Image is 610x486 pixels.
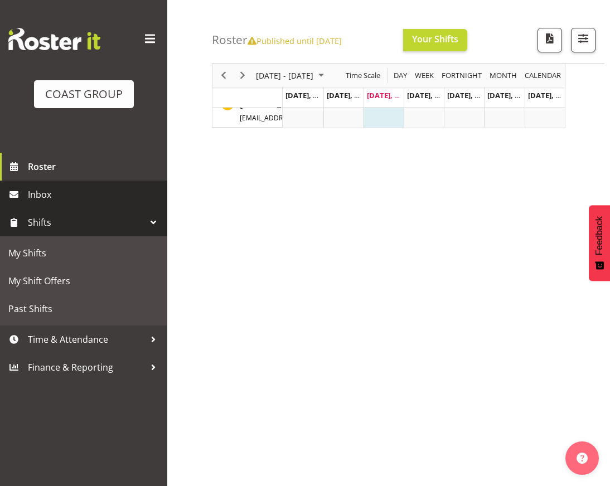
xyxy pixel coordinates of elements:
img: Rosterit website logo [8,28,100,50]
span: Your Shifts [412,33,458,45]
span: Fortnight [440,69,483,83]
button: Previous [216,69,231,83]
span: [DATE], [DATE] [487,90,538,100]
span: Month [488,69,518,83]
span: Finance & Reporting [28,359,145,376]
span: Feedback [594,216,604,255]
span: [EMAIL_ADDRESS][DOMAIN_NAME] [240,113,351,123]
span: Past Shifts [8,300,159,317]
span: [PERSON_NAME] [PERSON_NAME] [240,98,405,123]
button: Feedback - Show survey [589,205,610,281]
span: [DATE], [DATE] [447,90,498,100]
div: Timeline Week of October 8, 2025 [212,48,565,128]
span: [DATE] - [DATE] [255,69,314,83]
span: My Shifts [8,245,159,261]
button: Timeline Week [413,69,436,83]
h4: Roster [212,33,342,46]
span: [DATE], [DATE] [528,90,579,100]
span: Time Scale [345,69,381,83]
span: calendar [524,69,562,83]
img: help-xxl-2.png [577,453,588,464]
button: Download a PDF of the roster according to the set date range. [538,28,562,52]
table: Timeline Week of October 8, 2025 [283,94,565,128]
button: Month [523,69,563,83]
button: October 2025 [254,69,329,83]
div: next period [233,64,252,88]
button: Next [235,69,250,83]
span: Time & Attendance [28,331,145,348]
span: My Shift Offers [8,273,159,289]
button: Filter Shifts [571,28,596,52]
button: Timeline Day [392,69,409,83]
div: previous period [214,64,233,88]
div: October 06 - 12, 2025 [252,64,331,88]
button: Fortnight [440,69,484,83]
button: Your Shifts [403,29,467,51]
a: My Shift Offers [3,267,164,295]
span: [DATE], [DATE] [327,90,377,100]
a: Past Shifts [3,295,164,323]
span: Inbox [28,186,162,203]
span: Shifts [28,214,145,231]
td: Seon Young Belding resource [212,94,283,128]
span: [DATE], [DATE] [407,90,458,100]
span: [DATE], [DATE] [285,90,336,100]
button: Time Scale [344,69,383,83]
span: [DATE], [DATE] [367,90,418,100]
a: [PERSON_NAME] [PERSON_NAME][EMAIL_ADDRESS][DOMAIN_NAME] [240,97,405,124]
span: Day [393,69,408,83]
div: COAST GROUP [45,86,123,103]
button: Timeline Month [488,69,519,83]
a: My Shifts [3,239,164,267]
span: Week [414,69,435,83]
span: Roster [28,158,162,175]
span: Published until [DATE] [248,35,342,46]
